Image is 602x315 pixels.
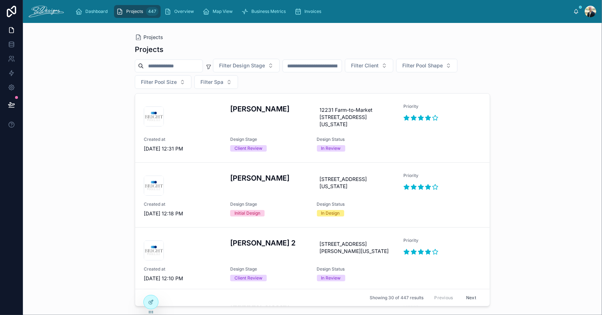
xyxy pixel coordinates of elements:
span: Design Stage [230,201,308,207]
a: Dashboard [73,5,113,18]
span: Projects [143,34,163,41]
span: Priority [403,104,481,109]
button: Select Button [135,75,191,89]
span: 12231 Farm-to-Market [STREET_ADDRESS][US_STATE] [320,106,392,128]
span: [STREET_ADDRESS][US_STATE] [320,176,392,190]
div: 447 [146,7,158,16]
span: [DATE] 12:31 PM [144,145,222,152]
button: Select Button [213,59,280,72]
span: Design Status [317,137,395,142]
span: Design Status [317,201,395,207]
span: Created at [144,266,222,272]
a: [PERSON_NAME] 2[STREET_ADDRESS][PERSON_NAME][US_STATE]PriorityCreated at[DATE] 12:10 PMDesign Sta... [135,227,490,292]
span: Filter Pool Shape [402,62,443,69]
span: Showing 30 of 447 results [370,295,423,301]
h3: [PERSON_NAME] [230,173,308,183]
a: Overview [162,5,199,18]
button: Select Button [396,59,458,72]
span: Design Stage [230,266,308,272]
button: Select Button [194,75,238,89]
span: Created at [144,201,222,207]
span: [DATE] 12:10 PM [144,275,222,282]
a: Projects [135,34,163,41]
div: scrollable content [70,4,573,19]
div: In Review [321,145,341,152]
div: Client Review [234,145,262,152]
a: Invoices [292,5,326,18]
span: Design Status [317,266,395,272]
img: App logo [29,6,64,17]
button: Next [461,292,481,303]
button: Select Button [345,59,393,72]
div: Client Review [234,275,262,281]
span: Filter Pool Size [141,78,177,86]
span: Filter Design Stage [219,62,265,69]
a: Business Metrics [239,5,291,18]
span: [STREET_ADDRESS][PERSON_NAME][US_STATE] [320,240,392,255]
a: [PERSON_NAME]12231 Farm-to-Market [STREET_ADDRESS][US_STATE]PriorityCreated at[DATE] 12:31 PMDesi... [135,94,490,162]
a: Map View [200,5,238,18]
span: Invoices [304,9,321,14]
span: Dashboard [85,9,108,14]
span: Overview [174,9,194,14]
span: Priority [403,173,481,178]
span: Filter Client [351,62,379,69]
span: Map View [213,9,233,14]
div: Initial Design [234,210,260,216]
div: In Review [321,275,341,281]
span: Projects [126,9,143,14]
span: Design Stage [230,137,308,142]
a: Projects447 [114,5,161,18]
a: [PERSON_NAME][STREET_ADDRESS][US_STATE]PriorityCreated at[DATE] 12:18 PMDesign StageInitial Desig... [135,162,490,227]
h3: [PERSON_NAME] 2 [230,238,308,248]
span: Created at [144,137,222,142]
span: [DATE] 12:18 PM [144,210,222,217]
span: Business Metrics [251,9,286,14]
h3: [PERSON_NAME] [230,104,308,114]
span: Filter Spa [200,78,223,86]
span: Priority [403,238,481,243]
div: In Design [321,210,340,216]
h1: Projects [135,44,163,54]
